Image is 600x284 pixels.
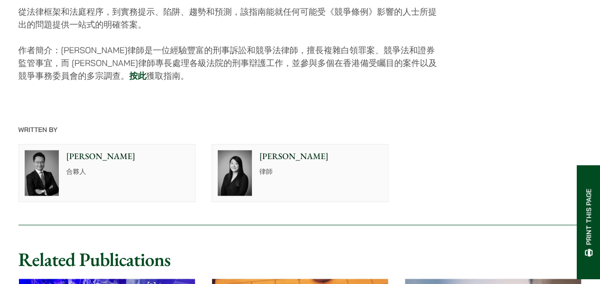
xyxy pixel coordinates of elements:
[18,44,441,82] p: 作者簡介：[PERSON_NAME]律師是一位經驗豐富的刑事訴訟和競爭法律師，擅長複雜白領罪案、競爭法和證券監管事宜，而 [PERSON_NAME]律師專長處理各級法院的刑事辯護工作，並參與多個...
[66,167,189,177] p: 合夥人
[66,150,189,163] p: [PERSON_NAME]
[18,144,195,202] a: [PERSON_NAME] 合夥人
[259,150,382,163] p: [PERSON_NAME]
[18,5,441,31] p: 從法律框架和法庭程序，到實務提示、陷阱、趨勢和預測，該指南能就任何可能受《競爭條例》影響的人士所提出的問題提供一站式的明確答案。
[212,144,388,202] a: [PERSON_NAME] 律師
[18,125,582,134] p: Written By
[259,167,382,177] p: 律師
[129,70,147,81] a: 按此
[18,248,582,271] h2: Related Publications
